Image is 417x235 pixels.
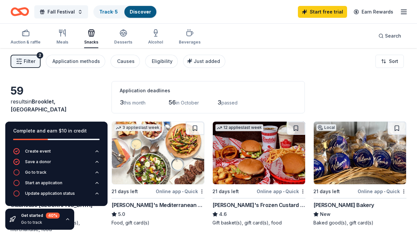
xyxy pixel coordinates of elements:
[313,201,374,209] div: [PERSON_NAME] Bakery
[114,124,161,131] div: 3 applies last week
[111,55,140,68] button: Causes
[21,213,60,219] div: Get started
[34,5,88,18] button: Fall Festival
[219,210,227,218] span: 4.6
[212,220,305,226] div: Gift basket(s), gift card(s), food
[221,100,238,105] span: passed
[182,189,183,194] span: •
[13,148,100,159] button: Create event
[46,55,105,68] button: Application methods
[112,220,205,226] div: Food, gift card(s)
[212,121,305,226] a: Image for Freddy's Frozen Custard & Steakburgers12 applieslast week21 days leftOnline app•Quick[P...
[46,213,60,219] div: 40 %
[298,6,347,18] a: Start free trial
[120,87,297,95] div: Application deadlines
[13,159,100,169] button: Save a donor
[112,121,205,226] a: Image for Taziki's Mediterranean Cafe3 applieslast week21 days leftOnline app•Quick[PERSON_NAME]'...
[212,188,239,195] div: 21 days left
[24,57,35,65] span: Filter
[384,189,385,194] span: •
[375,55,404,68] button: Sort
[385,32,401,40] span: Search
[84,40,98,45] div: Snacks
[13,190,100,201] button: Update application status
[320,210,331,218] span: New
[13,180,100,190] button: Start an application
[11,98,67,113] span: in
[358,187,406,195] div: Online app Quick
[117,57,135,65] div: Causes
[212,201,305,209] div: [PERSON_NAME]'s Frozen Custard & Steakburgers
[179,40,201,45] div: Beverages
[21,220,60,225] div: Go to track
[350,6,397,18] a: Earn Rewards
[124,100,145,105] span: this month
[213,122,305,184] img: Image for Freddy's Frozen Custard & Steakburgers
[112,188,138,195] div: 21 days left
[313,220,406,226] div: Baked good(s), gift card(s)
[11,4,29,19] a: Home
[25,159,51,164] div: Save a donor
[84,26,98,48] button: Snacks
[25,149,51,154] div: Create event
[13,127,100,135] div: Complete and earn $10 in credit
[52,57,100,65] div: Application methods
[316,124,336,131] div: Local
[148,26,163,48] button: Alcohol
[48,8,75,16] span: Fall Festival
[183,55,225,68] button: Just added
[13,169,100,180] button: Go to track
[152,57,173,65] div: Eligibility
[25,191,75,196] div: Update application status
[99,9,118,15] a: Track· 5
[118,210,125,218] span: 5.0
[25,180,62,186] div: Start an application
[179,26,201,48] button: Beverages
[37,52,43,59] div: 2
[217,99,221,106] span: 3
[11,40,41,45] div: Auction & raffle
[257,187,305,195] div: Online app Quick
[112,122,204,184] img: Image for Taziki's Mediterranean Cafe
[313,121,406,226] a: Image for Wilson's BakeryLocal21 days leftOnline app•Quick[PERSON_NAME] BakeryNewBaked good(s), g...
[389,57,398,65] span: Sort
[176,100,199,105] span: in October
[130,9,151,15] a: Discover
[11,98,104,113] div: results
[11,98,67,113] span: Brooklet, [GEOGRAPHIC_DATA]
[283,189,284,194] span: •
[314,122,406,184] img: Image for Wilson's Bakery
[169,99,176,106] span: 56
[145,55,178,68] button: Eligibility
[11,84,104,98] div: 59
[114,26,132,48] button: Desserts
[215,124,263,131] div: 12 applies last week
[25,170,47,175] div: Go to track
[114,40,132,45] div: Desserts
[11,26,41,48] button: Auction & raffle
[120,99,124,106] span: 3
[56,26,68,48] button: Meals
[313,188,340,195] div: 21 days left
[112,201,205,209] div: [PERSON_NAME]'s Mediterranean Cafe
[11,55,41,68] button: Filter2
[156,187,205,195] div: Online app Quick
[373,29,406,43] button: Search
[148,40,163,45] div: Alcohol
[56,40,68,45] div: Meals
[93,5,157,18] button: Track· 5Discover
[194,58,220,64] span: Just added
